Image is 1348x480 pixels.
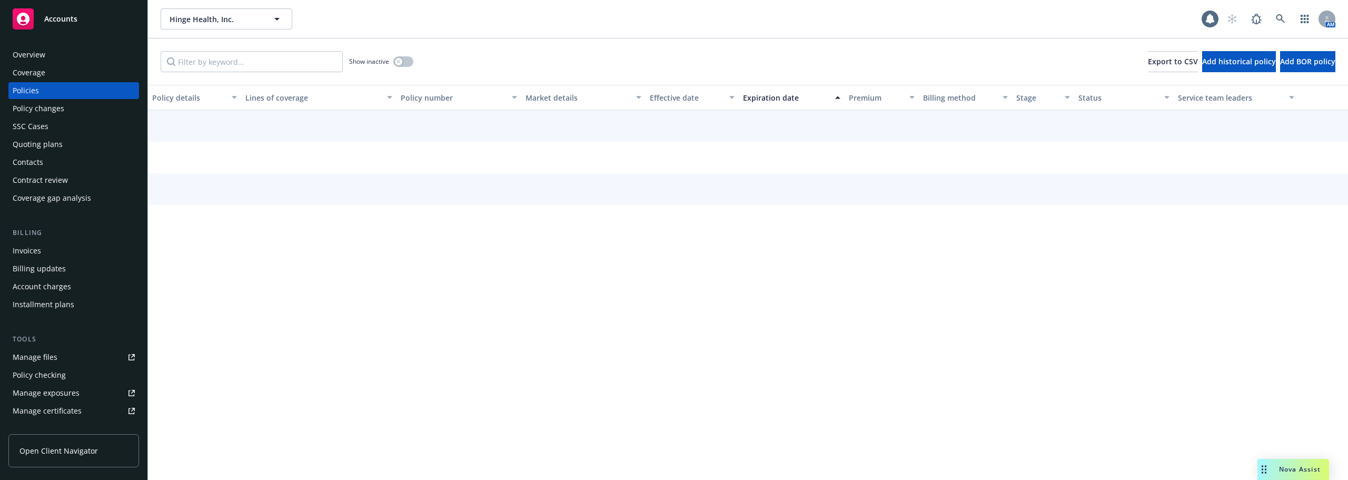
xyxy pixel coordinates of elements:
[13,242,41,259] div: Invoices
[8,64,139,81] a: Coverage
[401,92,505,103] div: Policy number
[13,46,45,63] div: Overview
[1280,56,1335,66] span: Add BOR policy
[161,8,292,30] button: Hinge Health, Inc.
[526,92,630,103] div: Market details
[1148,51,1198,72] button: Export to CSV
[13,190,91,207] div: Coverage gap analysis
[8,260,139,277] a: Billing updates
[19,445,98,456] span: Open Client Navigator
[1078,92,1158,103] div: Status
[8,296,139,313] a: Installment plans
[8,385,139,401] a: Manage exposures
[1257,459,1329,480] button: Nova Assist
[13,278,71,295] div: Account charges
[8,403,139,419] a: Manage certificates
[13,136,63,153] div: Quoting plans
[1178,92,1282,103] div: Service team leaders
[1016,92,1058,103] div: Stage
[1270,8,1291,30] a: Search
[8,334,139,345] div: Tools
[1202,51,1276,72] button: Add historical policy
[13,367,66,384] div: Policy checking
[8,242,139,259] a: Invoices
[161,51,343,72] input: Filter by keyword...
[646,85,739,110] button: Effective date
[1202,56,1276,66] span: Add historical policy
[8,46,139,63] a: Overview
[245,92,381,103] div: Lines of coverage
[13,349,57,366] div: Manage files
[13,385,80,401] div: Manage exposures
[8,136,139,153] a: Quoting plans
[13,420,66,437] div: Manage claims
[13,296,74,313] div: Installment plans
[919,85,1012,110] button: Billing method
[13,100,64,117] div: Policy changes
[1074,85,1174,110] button: Status
[13,64,45,81] div: Coverage
[845,85,919,110] button: Premium
[1257,459,1271,480] div: Drag to move
[8,420,139,437] a: Manage claims
[13,118,48,135] div: SSC Cases
[8,4,139,34] a: Accounts
[8,190,139,207] a: Coverage gap analysis
[650,92,723,103] div: Effective date
[1222,8,1243,30] a: Start snowing
[349,57,389,66] span: Show inactive
[148,85,241,110] button: Policy details
[1294,8,1315,30] a: Switch app
[13,82,39,99] div: Policies
[1279,465,1321,474] span: Nova Assist
[13,260,66,277] div: Billing updates
[8,154,139,171] a: Contacts
[1280,51,1335,72] button: Add BOR policy
[8,228,139,238] div: Billing
[241,85,397,110] button: Lines of coverage
[739,85,845,110] button: Expiration date
[8,82,139,99] a: Policies
[8,100,139,117] a: Policy changes
[1246,8,1267,30] a: Report a Bug
[743,92,829,103] div: Expiration date
[1012,85,1074,110] button: Stage
[521,85,646,110] button: Market details
[849,92,904,103] div: Premium
[923,92,996,103] div: Billing method
[13,154,43,171] div: Contacts
[8,349,139,366] a: Manage files
[397,85,521,110] button: Policy number
[44,15,77,23] span: Accounts
[13,172,68,189] div: Contract review
[152,92,225,103] div: Policy details
[170,14,261,25] span: Hinge Health, Inc.
[8,118,139,135] a: SSC Cases
[8,172,139,189] a: Contract review
[13,403,82,419] div: Manage certificates
[8,367,139,384] a: Policy checking
[1148,56,1198,66] span: Export to CSV
[1174,85,1298,110] button: Service team leaders
[8,278,139,295] a: Account charges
